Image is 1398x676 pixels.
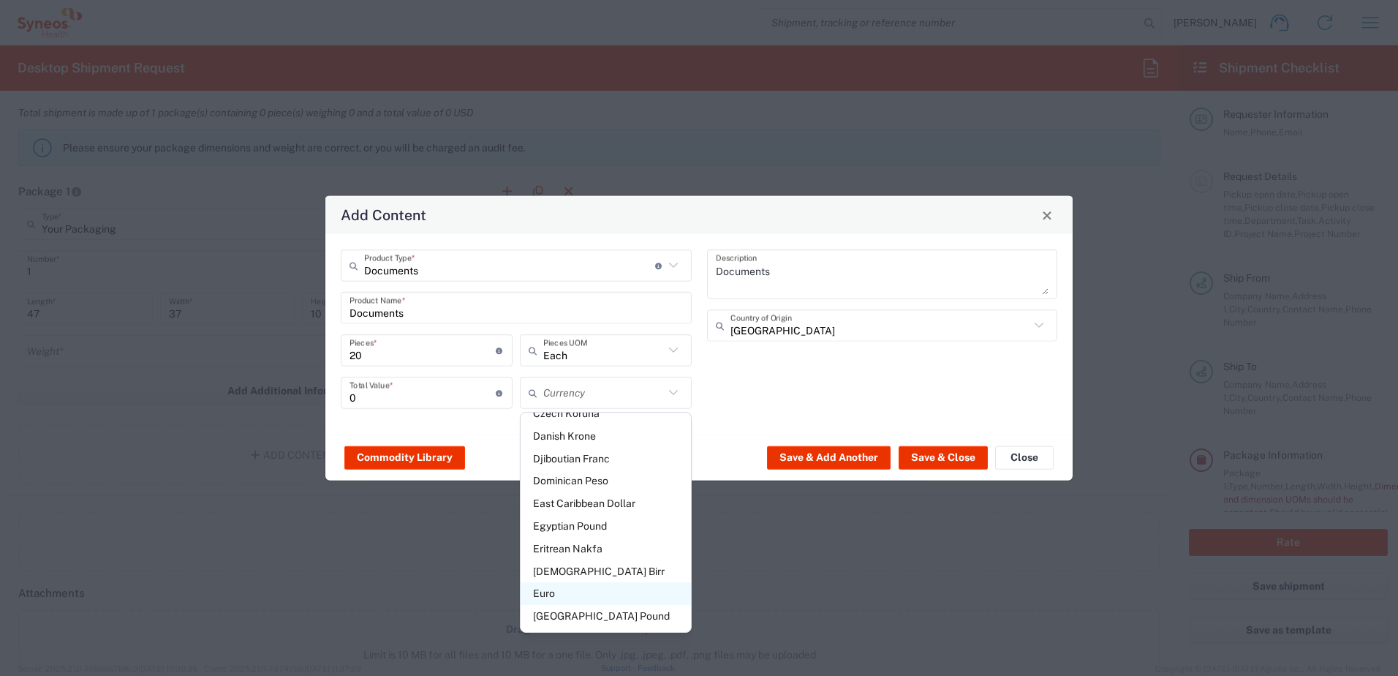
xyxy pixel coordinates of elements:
button: Close [995,446,1054,469]
span: Djiboutian Franc [521,448,691,470]
button: Save & Add Another [767,446,891,469]
button: Close [1037,205,1057,225]
span: Fijian Dollar [521,628,691,650]
span: Eritrean Nakfa [521,538,691,560]
span: Egyptian Pound [521,515,691,538]
span: [DEMOGRAPHIC_DATA] Birr [521,560,691,583]
span: Euro [521,582,691,605]
button: Commodity Library [344,446,465,469]
button: Save & Close [899,446,988,469]
span: [GEOGRAPHIC_DATA] Pound [521,605,691,628]
span: Czech Koruna [521,402,691,425]
h4: Add Content [341,204,426,225]
span: East Caribbean Dollar [521,492,691,515]
span: Danish Krone [521,425,691,448]
span: Dominican Peso [521,470,691,492]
